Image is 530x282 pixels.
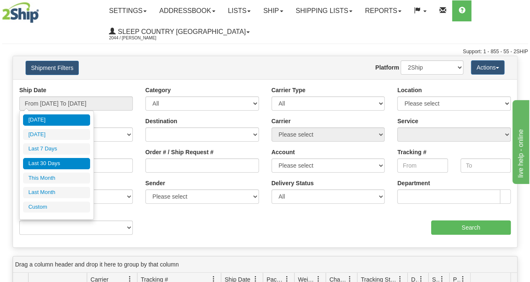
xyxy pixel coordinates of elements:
span: Sleep Country [GEOGRAPHIC_DATA] [116,28,246,35]
a: Reports [359,0,408,21]
a: Settings [103,0,153,21]
input: To [460,158,511,173]
li: Last Month [23,187,90,198]
a: Lists [222,0,257,21]
div: grid grouping header [13,256,517,273]
label: Department [397,179,430,187]
label: Carrier [271,117,291,125]
iframe: chat widget [511,98,529,184]
label: Location [397,86,421,94]
img: logo2044.jpg [2,2,39,23]
button: Shipment Filters [26,61,79,75]
label: Ship Date [19,86,47,94]
li: Custom [23,202,90,213]
li: Last 7 Days [23,143,90,155]
input: From [397,158,447,173]
label: Order # / Ship Request # [145,148,214,156]
label: Tracking # [397,148,426,156]
a: Ship [257,0,289,21]
div: live help - online [6,5,78,15]
label: Delivery Status [271,179,314,187]
label: Destination [145,117,177,125]
label: Service [397,117,418,125]
div: Support: 1 - 855 - 55 - 2SHIP [2,48,528,55]
li: Last 30 Days [23,158,90,169]
a: Sleep Country [GEOGRAPHIC_DATA] 2044 / [PERSON_NAME] [103,21,256,42]
label: Platform [375,63,399,72]
label: Carrier Type [271,86,305,94]
button: Actions [471,60,504,75]
a: Shipping lists [290,0,359,21]
span: 2044 / [PERSON_NAME] [109,34,172,42]
label: Account [271,148,295,156]
a: Addressbook [153,0,222,21]
label: Sender [145,179,165,187]
li: [DATE] [23,129,90,140]
label: Category [145,86,171,94]
li: [DATE] [23,114,90,126]
li: This Month [23,173,90,184]
input: Search [431,220,511,235]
